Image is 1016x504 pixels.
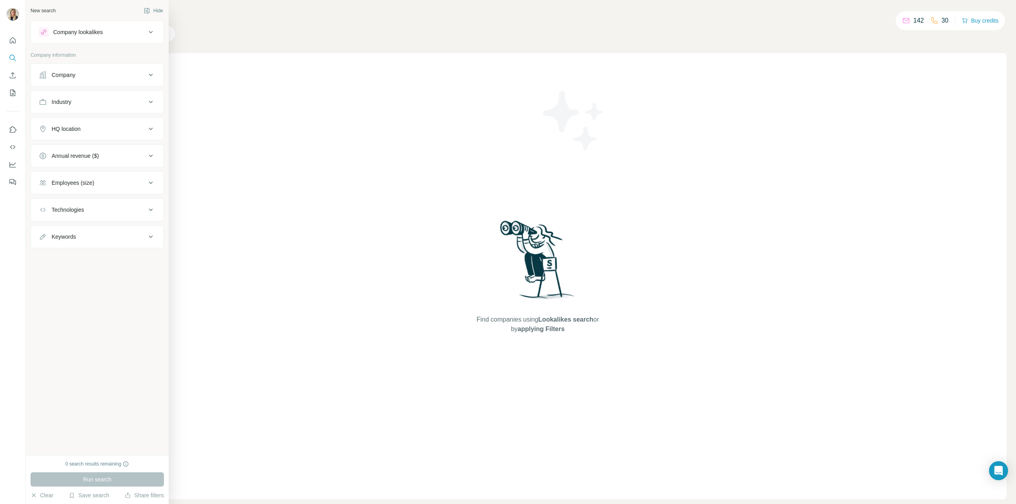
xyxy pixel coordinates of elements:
button: Save search [69,491,109,499]
div: HQ location [52,125,81,133]
div: Technologies [52,206,84,214]
button: Enrich CSV [6,68,19,82]
button: Keywords [31,227,164,246]
button: Search [6,51,19,65]
button: Hide [138,5,169,17]
img: Surfe Illustration - Woman searching with binoculars [496,218,579,307]
button: Industry [31,92,164,111]
button: My lists [6,86,19,100]
button: Use Surfe on LinkedIn [6,123,19,137]
div: Open Intercom Messenger [989,461,1008,480]
span: Find companies using or by [474,315,601,334]
div: Industry [52,98,71,106]
p: Company information [31,52,164,59]
h4: Search [69,10,1006,21]
button: Employees (size) [31,173,164,192]
div: New search [31,7,56,14]
div: 0 search results remaining [65,460,129,468]
p: 142 [913,16,924,25]
img: Avatar [6,8,19,21]
button: Annual revenue ($) [31,146,164,165]
span: applying Filters [518,326,564,332]
button: Company lookalikes [31,23,164,42]
button: HQ location [31,119,164,138]
div: Company [52,71,75,79]
div: Employees (size) [52,179,94,187]
img: Surfe Illustration - Stars [538,85,609,156]
button: Company [31,65,164,84]
button: Share filters [125,491,164,499]
div: Annual revenue ($) [52,152,99,160]
div: Keywords [52,233,76,241]
button: Use Surfe API [6,140,19,154]
button: Clear [31,491,53,499]
span: Lookalikes search [538,316,593,323]
div: Company lookalikes [53,28,103,36]
button: Quick start [6,33,19,48]
button: Feedback [6,175,19,189]
button: Buy credits [962,15,999,26]
button: Dashboard [6,157,19,172]
button: Technologies [31,200,164,219]
p: 30 [941,16,949,25]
